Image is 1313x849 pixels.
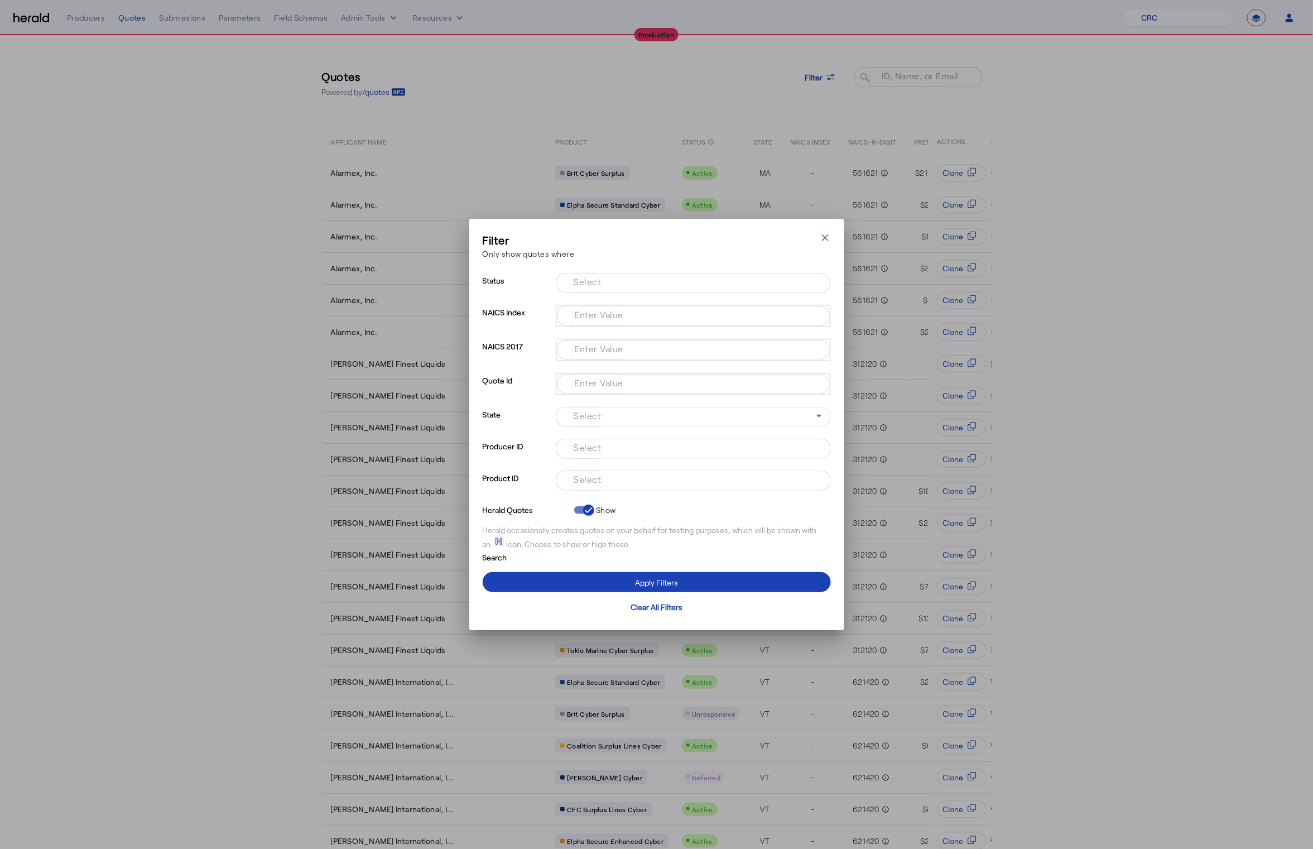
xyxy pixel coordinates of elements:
mat-chip-grid: Selection [565,473,822,486]
p: Search [483,550,570,563]
mat-label: Enter Value [575,310,624,320]
mat-label: Enter Value [575,344,624,354]
p: Quote Id [483,373,551,407]
mat-label: Select [574,277,602,287]
button: Clear All Filters [483,597,831,617]
mat-label: Enter Value [575,378,624,388]
mat-chip-grid: Selection [565,275,822,289]
mat-chip-grid: Selection [566,308,821,322]
div: Clear All Filters [631,601,682,613]
mat-chip-grid: Selection [566,342,821,356]
div: Herald occasionally creates quotes on your behalf for testing purposes, which will be shown with ... [483,525,831,550]
p: Herald Quotes [483,502,570,516]
mat-label: Select [574,474,602,485]
p: State [483,407,551,439]
p: Product ID [483,471,551,502]
mat-label: Select [574,411,602,421]
mat-chip-grid: Selection [565,441,822,454]
p: NAICS Index [483,305,551,339]
div: Apply Filters [635,577,678,588]
label: Show [594,505,616,516]
p: NAICS 2017 [483,339,551,373]
h3: Filter [483,232,575,248]
mat-label: Select [574,443,602,453]
p: Producer ID [483,439,551,471]
mat-chip-grid: Selection [566,376,821,390]
p: Only show quotes where [483,248,575,260]
p: Status [483,273,551,305]
button: Apply Filters [483,572,831,592]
